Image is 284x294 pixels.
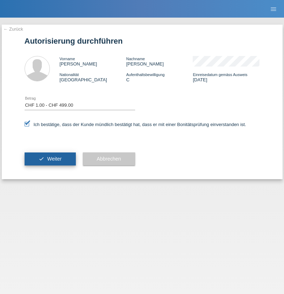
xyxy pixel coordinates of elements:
[25,37,260,45] h1: Autorisierung durchführen
[126,73,164,77] span: Aufenthaltsbewilligung
[266,7,280,11] a: menu
[25,122,246,127] label: Ich bestätige, dass der Kunde mündlich bestätigt hat, dass er mit einer Bonitätsprüfung einversta...
[193,73,247,77] span: Einreisedatum gemäss Ausweis
[60,57,75,61] span: Vorname
[47,156,61,162] span: Weiter
[193,72,259,82] div: [DATE]
[270,6,277,13] i: menu
[83,152,135,166] button: Abbrechen
[25,152,76,166] button: check Weiter
[60,56,126,67] div: [PERSON_NAME]
[97,156,121,162] span: Abbrechen
[126,57,145,61] span: Nachname
[39,156,44,162] i: check
[60,72,126,82] div: [GEOGRAPHIC_DATA]
[4,26,23,32] a: ← Zurück
[126,56,193,67] div: [PERSON_NAME]
[126,72,193,82] div: C
[60,73,79,77] span: Nationalität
